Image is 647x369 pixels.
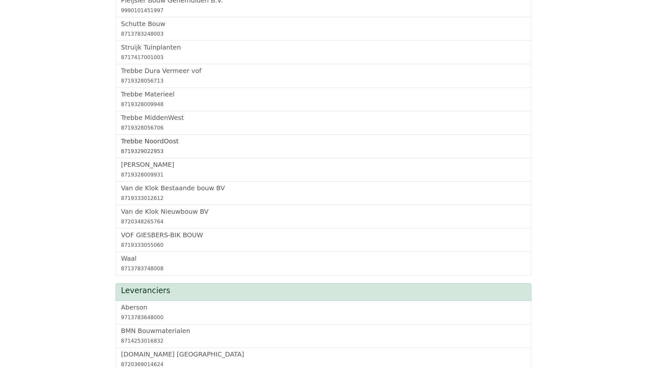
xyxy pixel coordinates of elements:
[121,101,526,108] div: 8719328009948
[121,241,526,249] div: 8719333055060
[121,67,526,75] h5: Trebbe Dura Vermeer vof
[121,161,526,168] h5: [PERSON_NAME]
[121,90,526,98] h5: Trebbe Materieel
[121,20,526,38] a: Schutte Bouw8713783248003
[121,67,526,85] a: Trebbe Dura Vermeer vof8719328056713
[121,184,526,192] h5: Van de Klok Bestaande bouw BV
[121,137,526,145] h5: Trebbe NoordOost
[121,255,526,273] a: Waal8713783748008
[121,77,526,85] div: 8719328056713
[121,30,526,38] div: 8713783248003
[121,54,526,61] div: 8717417001003
[121,337,526,345] div: 8714253016832
[121,327,526,335] h5: BMN Bouwmaterialen
[121,43,526,61] a: Struijk Tuinplanten8717417001003
[121,161,526,179] a: [PERSON_NAME]8719328009931
[121,90,526,108] a: Trebbe Materieel8719328009948
[121,286,526,295] h4: Leveranciers
[121,303,526,311] h5: Aberson
[121,314,526,321] div: 9713783648000
[121,148,526,155] div: 8719329022953
[121,194,526,202] div: 8719333012612
[121,361,526,368] div: 8720369014624
[121,137,526,155] a: Trebbe NoordOost8719329022953
[121,231,526,249] a: VOF GIESBERS-BIK BOUW8719333055060
[121,255,526,262] h5: Waal
[121,350,526,358] h5: [DOMAIN_NAME] [GEOGRAPHIC_DATA]
[121,124,526,132] div: 8719328056706
[121,350,526,368] a: [DOMAIN_NAME] [GEOGRAPHIC_DATA]8720369014624
[121,208,526,226] a: Van de Klok Nieuwbouw BV8720348265764
[121,327,526,345] a: BMN Bouwmaterialen8714253016832
[121,114,526,132] a: Trebbe MiddenWest8719328056706
[121,184,526,202] a: Van de Klok Bestaande bouw BV8719333012612
[121,208,526,215] h5: Van de Klok Nieuwbouw BV
[121,43,526,51] h5: Struijk Tuinplanten
[121,114,526,122] h5: Trebbe MiddenWest
[121,7,526,14] div: 9990101451997
[121,303,526,321] a: Aberson9713783648000
[121,218,526,226] div: 8720348265764
[121,20,526,28] h5: Schutte Bouw
[121,231,526,239] h5: VOF GIESBERS-BIK BOUW
[121,171,526,179] div: 8719328009931
[121,265,526,273] div: 8713783748008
